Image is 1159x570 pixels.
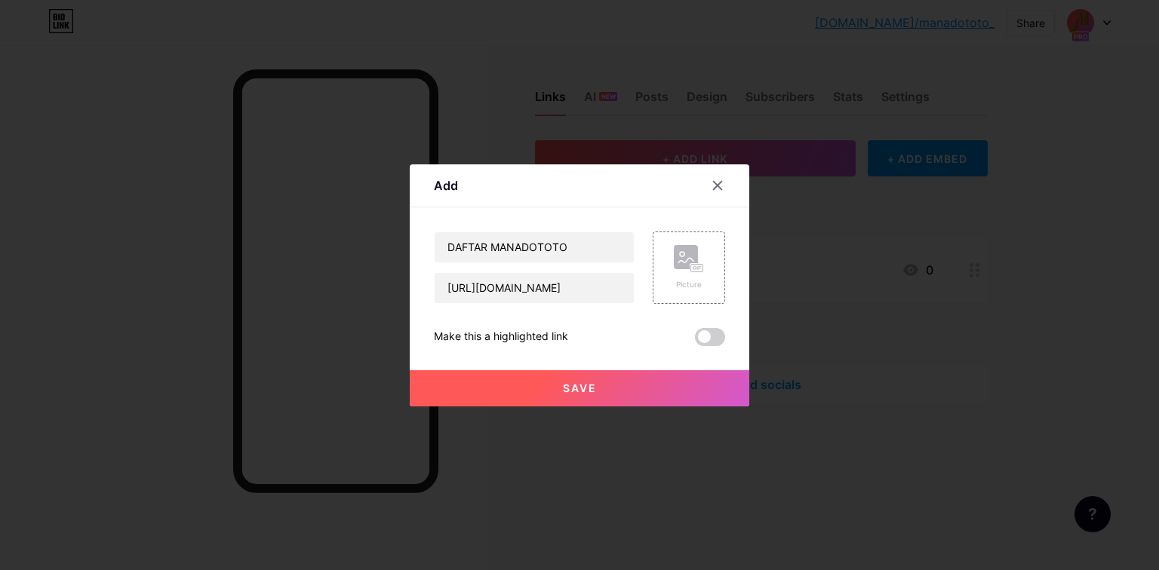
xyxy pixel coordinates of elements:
div: Add [434,176,458,195]
input: URL [435,273,634,303]
input: Title [435,232,634,262]
span: Save [563,382,597,394]
div: Make this a highlighted link [434,328,568,346]
button: Save [410,370,749,406]
div: Picture [674,279,704,290]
